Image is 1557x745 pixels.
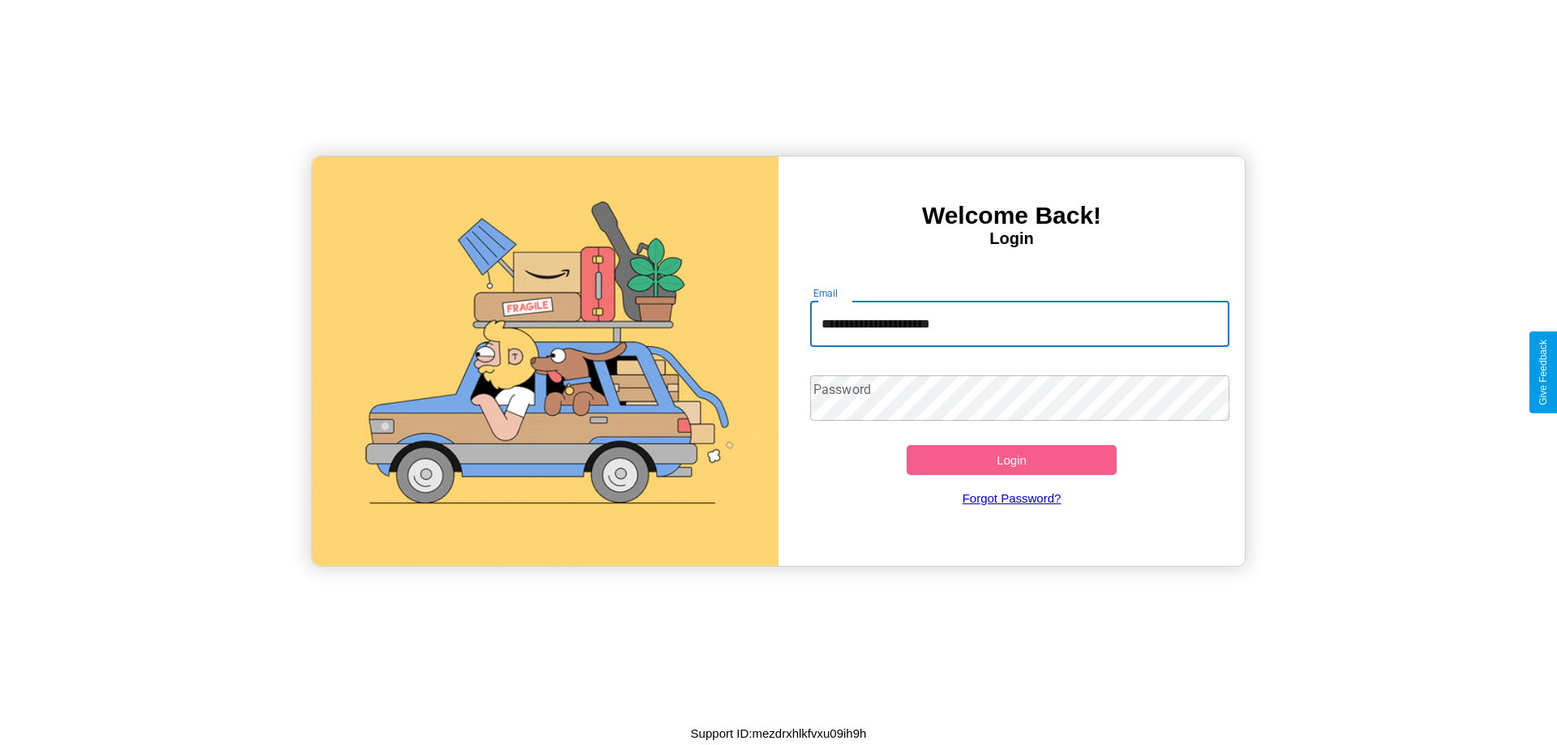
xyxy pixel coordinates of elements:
h4: Login [778,229,1245,248]
div: Give Feedback [1538,340,1549,405]
a: Forgot Password? [802,475,1222,521]
label: Email [813,286,839,300]
h3: Welcome Back! [778,202,1245,229]
p: Support ID: mezdrxhlkfvxu09ih9h [691,722,867,744]
img: gif [312,156,778,566]
button: Login [907,445,1117,475]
